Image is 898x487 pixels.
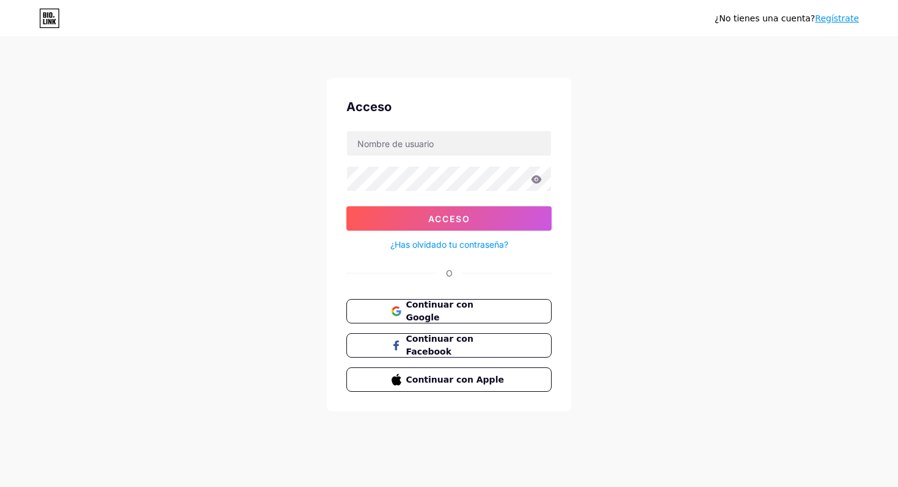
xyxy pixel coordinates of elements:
[347,131,551,156] input: Nombre de usuario
[390,238,508,251] a: ¿Has olvidado tu contraseña?
[390,239,508,250] font: ¿Has olvidado tu contraseña?
[346,99,392,114] font: Acceso
[815,13,859,23] a: Regístrate
[406,334,473,356] font: Continuar con Facebook
[346,333,552,358] button: Continuar con Facebook
[346,367,552,392] button: Continuar con Apple
[406,300,473,322] font: Continuar con Google
[446,268,453,278] font: O
[346,299,552,323] button: Continuar con Google
[406,375,504,384] font: Continuar con Apple
[346,206,552,231] button: Acceso
[715,13,815,23] font: ¿No tienes una cuenta?
[428,214,470,224] font: Acceso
